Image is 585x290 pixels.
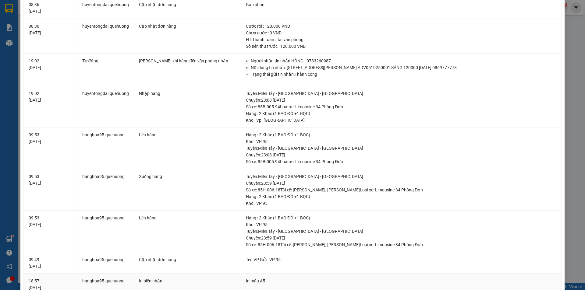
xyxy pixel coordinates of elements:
div: Kho : Vp. [GEOGRAPHIC_DATA] [246,117,556,124]
div: Hàng : 2 Khác (1 BAO ĐỎ +1 BỌC) [246,193,556,200]
div: 09:53 [DATE] [29,131,72,145]
li: Nội dung tin nhắn: [STREET_ADDRESS][PERSON_NAME] ADV0510250001 SÁNG 120000 [DATE] 0869777778 [251,64,556,71]
div: Xuống hàng [139,173,236,180]
li: Trạng thái gửi tin nhắn: Thành công [251,71,556,78]
div: Cập nhật đơn hàng [139,256,236,263]
div: Gán nhãn : [246,1,556,8]
div: 09:53 [DATE] [29,215,72,228]
div: 09:49 [DATE] [29,256,72,270]
div: Lên hàng [139,215,236,221]
td: hanghoa95.quehuong [77,128,134,169]
div: 19:02 [DATE] [29,90,72,103]
div: Cước rồi : 120.000 VND [246,23,556,30]
li: Người nhận tin nhắn: HỒNG - 0783260987 [251,58,556,64]
div: HT Thanh toán : Tại văn phòng [246,36,556,43]
div: Hàng : 2 Khác (1 BAO ĐỎ +1 BỌC) [246,215,556,221]
div: Tên VP Gửi : VP 95 [246,256,556,263]
div: Kho : VP 95 [246,200,556,207]
div: Kho : VP 95 [246,138,556,145]
div: Tuyến : Miền Tây - [GEOGRAPHIC_DATA] - [GEOGRAPHIC_DATA] Chuyến: 23:08 [DATE] Số xe: 85B-005.94 L... [246,145,556,165]
td: Tự động [77,54,134,86]
div: Lên hàng [139,131,236,138]
td: hanghoa95.quehuong [77,252,134,274]
div: Cập nhật đơn hàng [139,1,236,8]
div: Chưa cước : 0 VND [246,30,556,36]
td: huyentongdai.quehuong [77,86,134,128]
td: huyentongdai.quehuong [77,19,134,54]
div: Tuyến : Miền Tây - [GEOGRAPHIC_DATA] - [GEOGRAPHIC_DATA] Chuyến: 23:59 [DATE] Số xe: 85H-006.18 T... [246,173,556,193]
div: Cập nhật đơn hàng [139,23,236,30]
div: 09:53 [DATE] [29,173,72,187]
div: 19:02 [DATE] [29,58,72,71]
div: Tuyến : Miền Tây - [GEOGRAPHIC_DATA] - [GEOGRAPHIC_DATA] Chuyến: 23:08 [DATE] Số xe: 85B-005.94 L... [246,90,556,110]
div: Nhập hàng [139,90,236,97]
div: In biên nhận [139,278,236,284]
div: Hàng : 2 Khác (1 BAO ĐỎ +1 BỌC) [246,110,556,117]
div: Kho : VP 95 [246,221,556,228]
td: hanghoa95.quehuong [77,169,134,211]
div: Tuyến : Miền Tây - [GEOGRAPHIC_DATA] - [GEOGRAPHIC_DATA] Chuyến: 23:59 [DATE] Số xe: 85H-006.18 T... [246,228,556,248]
div: Số tiền thu trước : 120.000 VND [246,43,556,50]
div: 08:36 [DATE] [29,1,72,15]
div: 08:36 [DATE] [29,23,72,36]
td: hanghoa95.quehuong [77,211,134,252]
div: In mẫu A5 [246,278,556,284]
div: [PERSON_NAME] khi hàng đến văn phòng nhận [139,58,236,64]
div: Hàng : 2 Khác (1 BAO ĐỎ +1 BỌC) [246,131,556,138]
